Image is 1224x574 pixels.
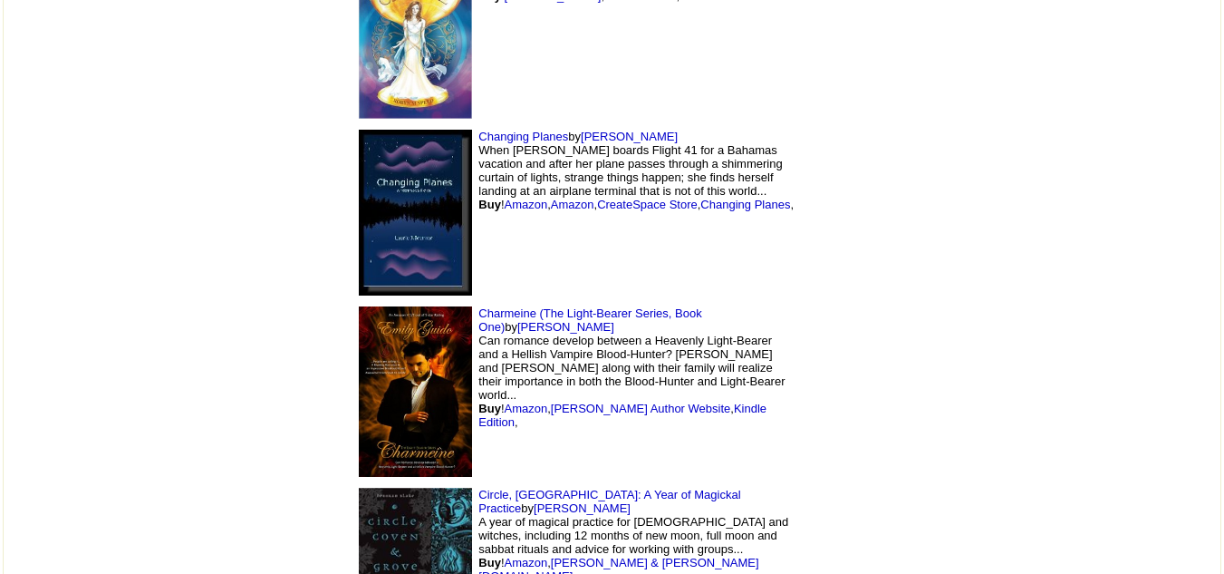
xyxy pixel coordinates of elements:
[359,130,472,295] img: 42227.jpg
[551,198,594,211] a: Amazon
[700,198,790,211] a: Changing Planes
[478,130,568,143] a: Changing Planes
[581,130,678,143] a: [PERSON_NAME]
[478,198,501,211] b: Buy
[505,556,548,569] a: Amazon
[534,501,631,515] a: [PERSON_NAME]
[901,397,906,402] img: shim.gif
[551,402,730,415] a: [PERSON_NAME] Author Website
[517,320,614,334] a: [PERSON_NAME]
[478,402,766,429] a: Kindle Edition
[901,40,906,44] img: shim.gif
[812,337,884,446] img: shim.gif
[478,556,501,569] b: Buy
[478,402,501,415] b: Buy
[812,158,884,267] img: shim.gif
[478,130,794,211] font: by When [PERSON_NAME] boards Flight 41 for a Bahamas vacation and after her plane passes through ...
[505,198,548,211] a: Amazon
[597,198,698,211] a: CreateSpace Store
[478,320,785,429] font: by Can romance develop between a Heavenly Light-Bearer and a Hellish Vampire Blood-Hunter? [PERSO...
[478,306,701,334] a: Charmeine (The Light-Bearer Series, Book One)
[478,488,740,515] a: Circle, [GEOGRAPHIC_DATA]: A Year of Magickal Practice
[505,402,548,415] a: Amazon
[901,550,906,554] img: shim.gif
[901,219,906,223] img: shim.gif
[359,306,472,477] img: 55015.jpg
